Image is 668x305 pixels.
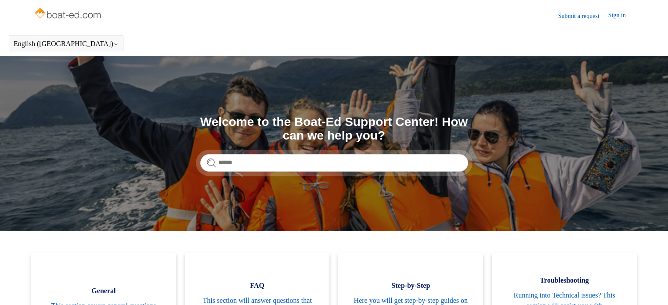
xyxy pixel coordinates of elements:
h1: Welcome to the Boat-Ed Support Center! How can we help you? [200,115,468,143]
span: Troubleshooting [505,275,624,286]
img: Boat-Ed Help Center home page [33,5,103,23]
a: Sign in [608,11,635,21]
span: Step-by-Step [351,280,470,291]
span: General [44,286,163,296]
button: English ([GEOGRAPHIC_DATA]) [14,40,119,48]
a: Submit a request [558,11,608,21]
div: Chat Support [611,276,662,298]
span: FAQ [198,280,317,291]
input: Search [200,154,468,172]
